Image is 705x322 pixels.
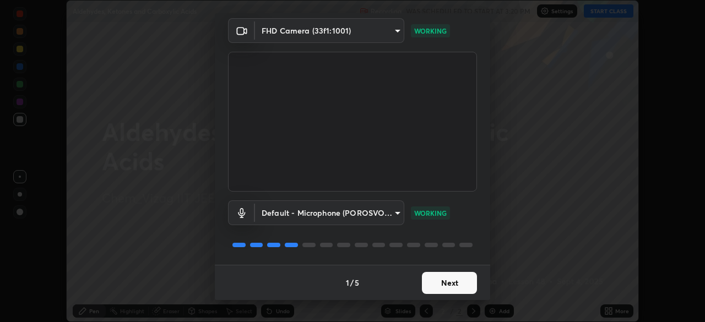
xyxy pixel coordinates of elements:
[422,272,477,294] button: Next
[355,277,359,288] h4: 5
[414,26,447,36] p: WORKING
[346,277,349,288] h4: 1
[350,277,354,288] h4: /
[255,18,404,43] div: FHD Camera (33f1:1001)
[414,208,447,218] p: WORKING
[255,200,404,225] div: FHD Camera (33f1:1001)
